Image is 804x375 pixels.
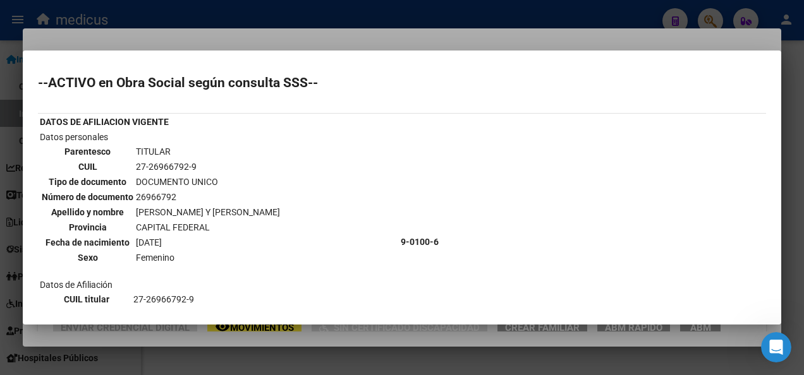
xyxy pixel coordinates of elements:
b: 9-0100-6 [401,237,439,247]
th: CUIL [41,160,134,174]
th: CUIL titular [41,292,131,306]
b: DATOS DE AFILIACION VIGENTE [40,117,169,127]
th: Número de documento [41,190,134,204]
th: Fecha de nacimiento [41,235,134,249]
td: 27-26966792-9 [133,292,397,306]
td: Datos personales Datos de Afiliación [39,130,399,354]
td: [DATE] [135,235,281,249]
td: 26966792 [135,190,281,204]
td: 27-26966792-9 [133,307,397,321]
th: Sexo [41,251,134,265]
th: Tipo de documento [41,175,134,189]
td: TITULAR [135,145,281,158]
th: CUIT de empleador [41,307,131,321]
iframe: Intercom live chat [761,332,791,362]
td: [PERSON_NAME] Y [PERSON_NAME] [135,205,281,219]
th: Provincia [41,220,134,234]
td: Femenino [135,251,281,265]
td: CAPITAL FEDERAL [135,220,281,234]
th: Apellido y nombre [41,205,134,219]
th: Parentesco [41,145,134,158]
td: 27-26966792-9 [135,160,281,174]
h2: --ACTIVO en Obra Social según consulta SSS-- [38,76,766,89]
td: DOCUMENTO UNICO [135,175,281,189]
